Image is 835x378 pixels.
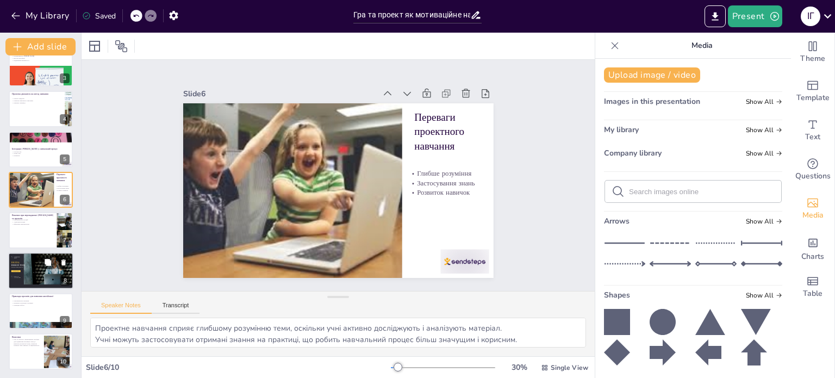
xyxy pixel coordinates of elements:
p: Проектна діяльність як метод навчання [12,92,54,96]
button: Add slide [5,38,76,55]
div: Add ready made slides [791,72,834,111]
p: Реальні завдання [12,98,54,100]
div: 7 [9,212,73,248]
p: Практика в реальних ситуаціях [12,302,70,304]
button: Transcript [152,302,200,314]
div: Saved [82,11,116,21]
div: 10 [9,333,73,369]
span: CONTACT US [14,276,18,277]
span: Media [802,209,824,221]
p: Розвиток критичного мислення [12,100,54,102]
p: Виклики при впровадженні [PERSON_NAME] та проектів [12,214,54,220]
div: Add a table [791,268,834,307]
div: 7 [60,236,70,245]
p: Глибше розуміння [401,197,532,263]
p: Застосування знань [55,187,84,189]
div: 8 [8,252,73,289]
div: Add images, graphics, shapes or video [791,189,834,228]
p: Інтерактивність [PERSON_NAME] [12,55,70,57]
div: Get real-time input from your audience [791,150,834,189]
span: My library [604,125,639,135]
div: 8 [60,276,70,286]
p: Весела атмосфера [12,57,70,59]
div: 3 [9,51,73,86]
button: Duplicate Slide [41,256,54,269]
p: Командна робота [12,304,70,306]
div: 5 [9,132,73,168]
span: Company library [604,148,662,158]
button: My Library [8,7,74,24]
span: Theme [800,53,825,65]
div: І Г [801,7,820,26]
div: 5 [60,154,70,164]
span: Text [805,131,820,143]
p: Інтеграція [PERSON_NAME] у навчальний процес [12,147,70,150]
p: Переваги проектного навчання [57,173,70,182]
p: Навички співпраці [12,102,54,104]
p: Мовні ігри [12,152,70,154]
span: Show all [746,126,782,134]
p: Переваги проектного навчання [416,146,492,212]
span: +123-456-7890 [14,277,20,278]
span: Table [803,288,822,300]
span: Images in this presentation [604,96,700,107]
div: Layout [86,38,103,55]
p: Підвищення впевненості [12,59,70,61]
span: Arrows [604,216,630,226]
span: Questions [795,170,831,182]
p: Ефективне використання [12,223,54,225]
span: Shapes [604,290,630,300]
span: Charts [801,251,824,263]
p: Приклади проектів для вивчення англійської [12,295,70,298]
p: Розвиток навичок [393,215,525,281]
span: Show all [746,150,782,157]
input: Insert title [353,7,470,23]
button: Delete Slide [57,256,70,269]
p: Media [624,33,780,59]
span: Editor [14,257,17,258]
div: 9 [60,316,70,326]
div: Change the overall theme [791,33,834,72]
div: 30 % [506,362,532,373]
div: 6 [9,172,73,208]
div: Slide 6 / 10 [86,362,391,373]
div: 6 [60,195,70,205]
div: Add charts and graphs [791,228,834,268]
div: 4 [9,91,73,127]
button: Speaker Notes [90,302,152,314]
span: Show all [746,292,782,299]
span: Single View [551,363,588,372]
div: Add text boxes [791,111,834,150]
button: Present [728,5,782,27]
p: Застосування знань [397,206,528,272]
span: Position [115,40,128,53]
p: Ігри та проекти є ефективними засобами для підвищення мотивації учнів до вивчення англійської мов... [12,338,41,346]
div: Slide 6 [228,33,408,121]
div: 10 [57,357,70,367]
p: Адаптація методів [12,221,54,224]
p: Конкурси [12,154,70,157]
button: Upload image / video [604,67,700,83]
span: Show all [746,218,782,225]
div: 4 [60,114,70,124]
textarea: Проектне навчання сприяє глибшому розумінню теми, оскільки учні активно досліджують і аналізують ... [90,318,586,348]
span: Increase your business quickly with us [11,267,23,268]
button: Export to PowerPoint [705,5,726,27]
button: І Г [801,5,820,27]
span: Template [796,92,830,104]
p: Глибше розуміння [55,185,84,188]
span: DIGITAL [11,262,20,264]
p: Розвиток навичок [55,189,84,191]
p: Різноманітність потреб [12,219,54,221]
p: Рольові ігри [12,150,70,152]
p: Висновки [12,336,41,339]
span: START NOW [13,270,19,271]
input: Search images online [629,188,775,196]
div: 3 [60,73,70,83]
span: DESIGN TOOL [11,264,25,267]
span: Show all [746,98,782,106]
span: Sendsteps [14,256,20,258]
div: 9 [9,293,73,329]
p: Різноманітність проектів [12,300,70,302]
